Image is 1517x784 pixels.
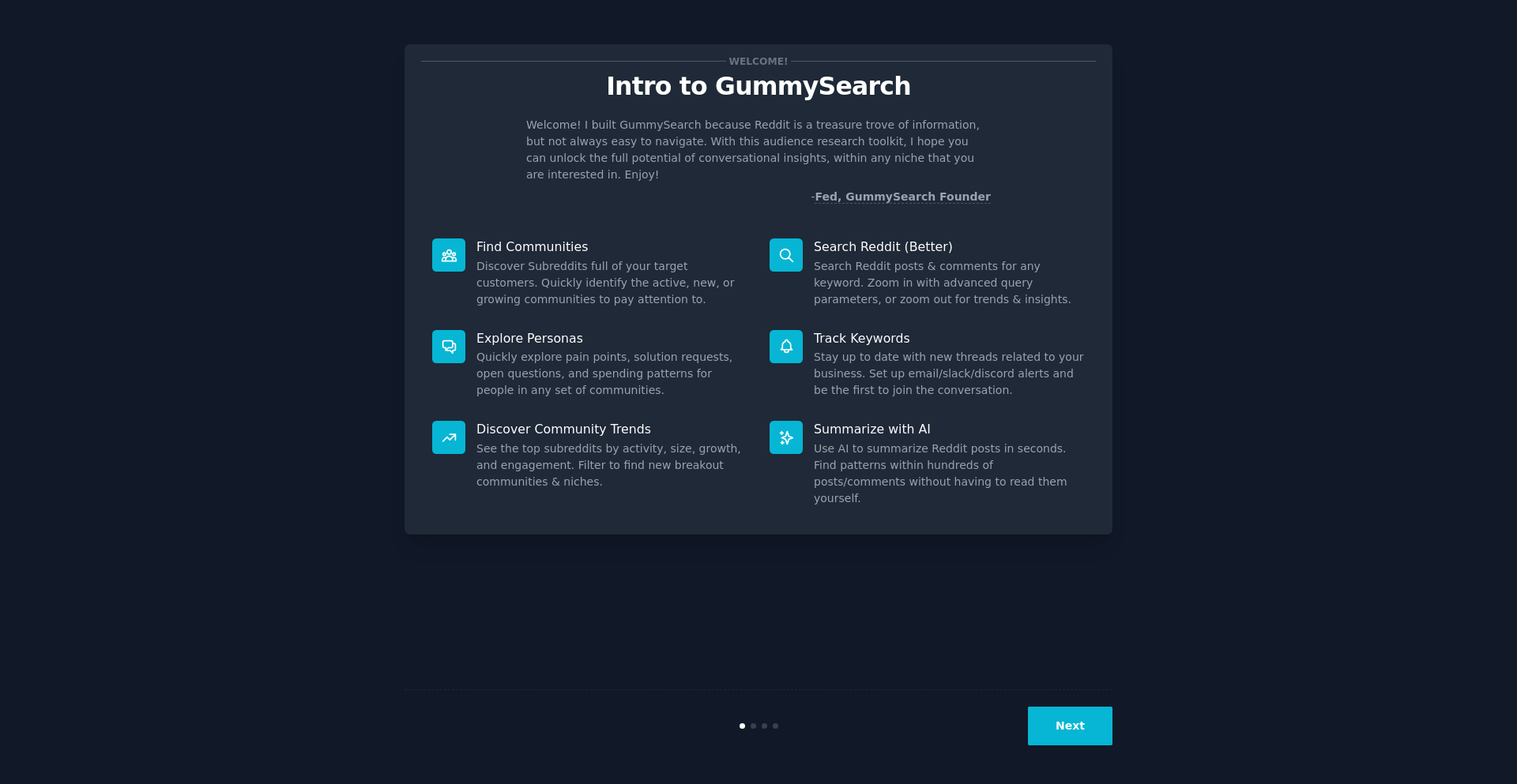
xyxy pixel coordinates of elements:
dd: Quickly explore pain points, solution requests, open questions, and spending patterns for people ... [476,349,747,399]
dd: Search Reddit posts & comments for any keyword. Zoom in with advanced query parameters, or zoom o... [814,258,1085,308]
p: Explore Personas [476,330,747,347]
dd: Stay up to date with new threads related to your business. Set up email/slack/discord alerts and ... [814,349,1085,399]
dd: Discover Subreddits full of your target customers. Quickly identify the active, new, or growing c... [476,258,747,308]
p: Intro to GummySearch [421,73,1096,100]
dd: See the top subreddits by activity, size, growth, and engagement. Filter to find new breakout com... [476,441,747,490]
a: Fed, GummySearch Founder [815,190,991,204]
span: Welcome! [726,53,791,69]
p: Search Reddit (Better) [814,238,1085,255]
p: Welcome! I built GummySearch because Reddit is a treasure trove of information, but not always ea... [526,117,991,183]
dd: Use AI to summarize Reddit posts in seconds. Find patterns within hundreds of posts/comments with... [814,441,1085,507]
p: Find Communities [476,238,747,255]
p: Track Keywords [814,330,1085,347]
p: Discover Community Trends [476,421,747,437]
div: - [811,189,991,205]
button: Next [1028,707,1112,745]
p: Summarize with AI [814,421,1085,437]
